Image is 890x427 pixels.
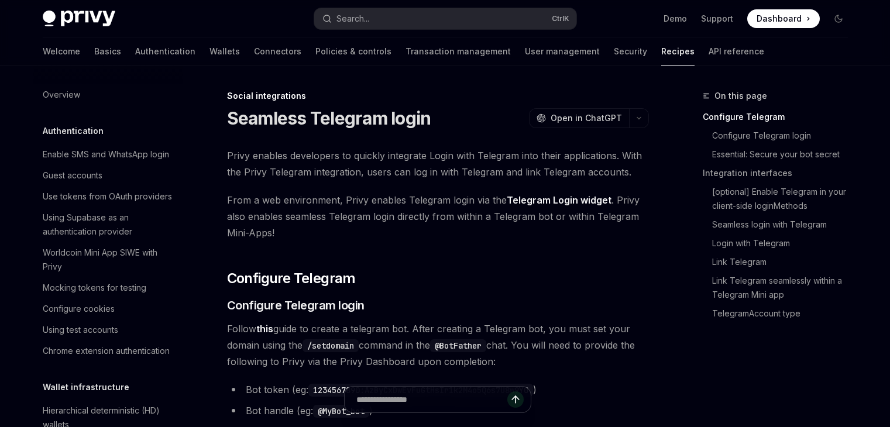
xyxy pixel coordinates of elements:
[256,323,273,335] a: this
[209,37,240,66] a: Wallets
[315,37,391,66] a: Policies & controls
[529,108,629,128] button: Open in ChatGPT
[43,168,102,182] div: Guest accounts
[712,304,857,323] a: TelegramAccount type
[551,112,622,124] span: Open in ChatGPT
[33,242,183,277] a: Worldcoin Mini App SIWE with Privy
[227,108,431,129] h1: Seamless Telegram login
[701,13,733,25] a: Support
[712,253,857,271] a: Link Telegram
[703,164,857,182] a: Integration interfaces
[712,234,857,253] a: Login with Telegram
[43,190,172,204] div: Use tokens from OAuth providers
[43,380,129,394] h5: Wallet infrastructure
[712,182,857,215] a: [optional] Enable Telegram in your client-side loginMethods
[254,37,301,66] a: Connectors
[703,108,857,126] a: Configure Telegram
[43,211,176,239] div: Using Supabase as an authentication provider
[227,269,356,288] span: Configure Telegram
[43,88,80,102] div: Overview
[712,271,857,304] a: Link Telegram seamlessly within a Telegram Mini app
[525,37,600,66] a: User management
[614,37,647,66] a: Security
[314,8,576,29] button: Search...CtrlK
[33,165,183,186] a: Guest accounts
[712,215,857,234] a: Seamless login with Telegram
[33,319,183,340] a: Using test accounts
[33,277,183,298] a: Mocking tokens for testing
[507,194,611,206] a: Telegram Login widget
[33,340,183,361] a: Chrome extension authentication
[507,391,524,408] button: Send message
[33,207,183,242] a: Using Supabase as an authentication provider
[43,281,146,295] div: Mocking tokens for testing
[227,381,649,398] li: Bot token (eg: )
[757,13,802,25] span: Dashboard
[430,339,486,352] code: @BotFather
[303,339,359,352] code: /setdomain
[747,9,820,28] a: Dashboard
[94,37,121,66] a: Basics
[33,186,183,207] a: Use tokens from OAuth providers
[829,9,848,28] button: Toggle dark mode
[135,37,195,66] a: Authentication
[709,37,764,66] a: API reference
[664,13,687,25] a: Demo
[227,321,649,370] span: Follow guide to create a telegram bot. After creating a Telegram bot, you must set your domain us...
[43,344,170,358] div: Chrome extension authentication
[406,37,511,66] a: Transaction management
[712,145,857,164] a: Essential: Secure your bot secret
[714,89,767,103] span: On this page
[661,37,695,66] a: Recipes
[227,297,365,314] span: Configure Telegram login
[43,246,176,274] div: Worldcoin Mini App SIWE with Privy
[552,14,569,23] span: Ctrl K
[227,147,649,180] span: Privy enables developers to quickly integrate Login with Telegram into their applications. With t...
[33,84,183,105] a: Overview
[33,298,183,319] a: Configure cookies
[43,124,104,138] h5: Authentication
[227,192,649,241] span: From a web environment, Privy enables Telegram login via the . Privy also enables seamless Telegr...
[43,323,118,337] div: Using test accounts
[43,302,115,316] div: Configure cookies
[336,12,369,26] div: Search...
[43,11,115,27] img: dark logo
[712,126,857,145] a: Configure Telegram login
[227,90,649,102] div: Social integrations
[43,37,80,66] a: Welcome
[33,144,183,165] a: Enable SMS and WhatsApp login
[43,147,169,161] div: Enable SMS and WhatsApp login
